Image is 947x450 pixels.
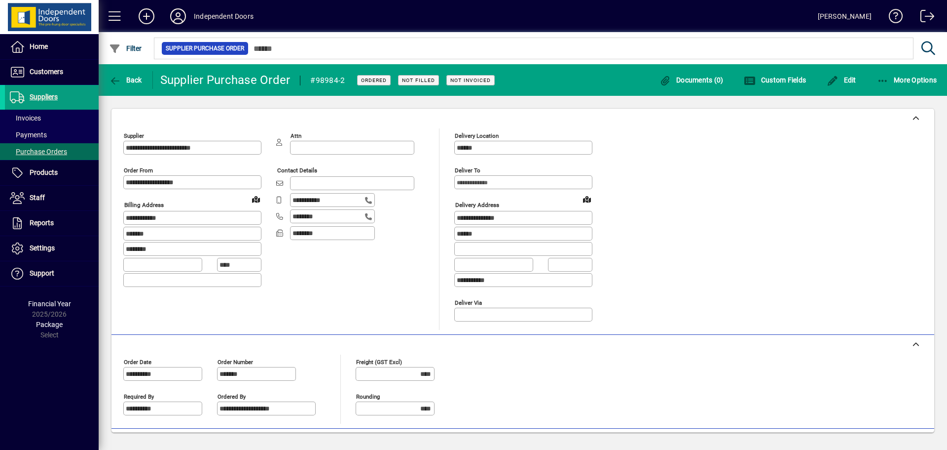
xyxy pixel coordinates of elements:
a: Customers [5,60,99,84]
span: Supplier Purchase Order [166,43,244,53]
mat-label: Freight (GST excl) [356,358,402,365]
mat-label: Attn [291,132,301,139]
mat-label: Rounding [356,393,380,400]
a: Home [5,35,99,59]
div: [PERSON_NAME] [818,8,872,24]
span: Payments [10,131,47,139]
span: Not Invoiced [450,77,491,83]
a: Settings [5,236,99,261]
mat-label: Supplier [124,132,144,139]
span: Filter [109,44,142,52]
a: Support [5,261,99,286]
span: Suppliers [30,93,58,101]
a: Logout [913,2,935,34]
span: Settings [30,244,55,252]
mat-label: Order date [124,358,151,365]
div: Supplier Purchase Order [160,72,291,88]
mat-label: Order from [124,167,153,174]
span: Reports [30,219,54,227]
span: Package [36,321,63,328]
button: Profile [162,7,194,25]
a: Reports [5,211,99,236]
button: Add [131,7,162,25]
span: More Options [877,76,937,84]
button: Edit [824,71,859,89]
span: Not Filled [402,77,435,83]
mat-label: Order number [218,358,253,365]
mat-label: Delivery Location [455,132,499,139]
div: #98984-2 [310,73,345,88]
div: Independent Doors [194,8,254,24]
a: Knowledge Base [881,2,903,34]
mat-label: Required by [124,393,154,400]
mat-label: Ordered by [218,393,246,400]
span: Products [30,168,58,176]
span: Back [109,76,142,84]
span: Staff [30,194,45,202]
button: Custom Fields [741,71,808,89]
span: Support [30,269,54,277]
a: Staff [5,186,99,210]
span: Custom Fields [744,76,806,84]
span: Invoices [10,114,41,122]
span: Ordered [361,77,387,83]
span: Financial Year [28,300,71,308]
button: Filter [107,40,145,57]
span: Documents (0) [659,76,724,84]
span: Purchase Orders [10,148,67,156]
a: View on map [579,191,595,207]
mat-label: Deliver via [455,299,482,306]
mat-label: Deliver To [455,167,480,174]
button: Documents (0) [657,71,726,89]
a: Purchase Orders [5,143,99,160]
a: Products [5,161,99,185]
span: Home [30,42,48,50]
a: Invoices [5,110,99,126]
span: Customers [30,68,63,76]
span: Edit [827,76,856,84]
app-page-header-button: Back [99,71,153,89]
button: More Options [874,71,940,89]
a: Payments [5,126,99,143]
a: View on map [248,191,264,207]
button: Back [107,71,145,89]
